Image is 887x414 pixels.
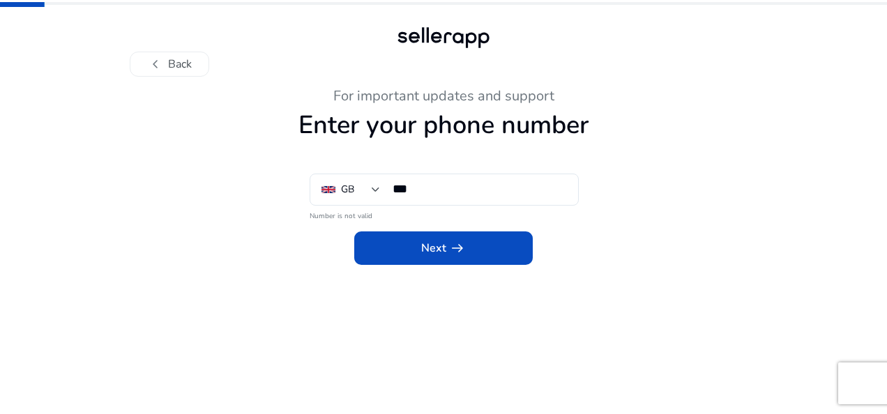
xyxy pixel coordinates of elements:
[147,56,164,72] span: chevron_left
[421,240,466,256] span: Next
[130,52,209,77] button: chevron_leftBack
[341,182,354,197] div: GB
[310,207,577,222] mat-error: Number is not valid
[354,231,533,265] button: Nextarrow_right_alt
[449,240,466,256] span: arrow_right_alt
